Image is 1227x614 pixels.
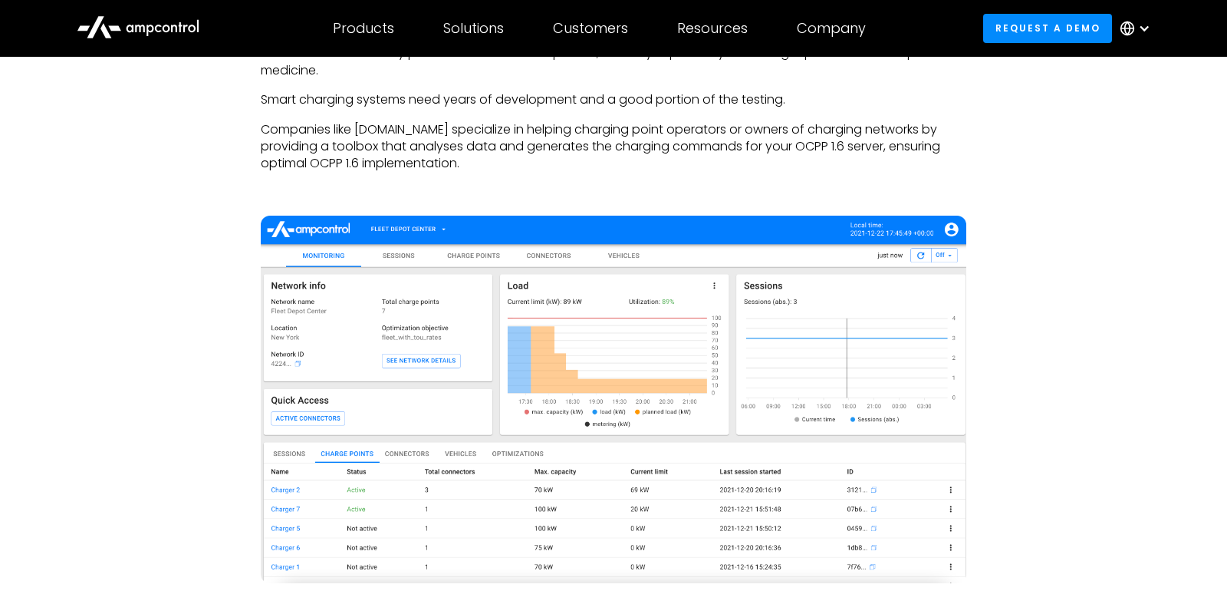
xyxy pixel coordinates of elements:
[677,20,748,37] div: Resources
[261,216,966,583] img: Optimization software for electric vehicles - dashboard
[443,20,504,37] div: Solutions
[553,20,628,37] div: Customers
[333,20,394,37] div: Products
[797,20,866,37] div: Company
[983,14,1112,42] a: Request a demo
[261,91,966,108] p: Smart charging systems need years of development and a good portion of the testing.
[261,121,966,173] p: Companies like [DOMAIN_NAME] specialize in helping charging point operators or owners of charging...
